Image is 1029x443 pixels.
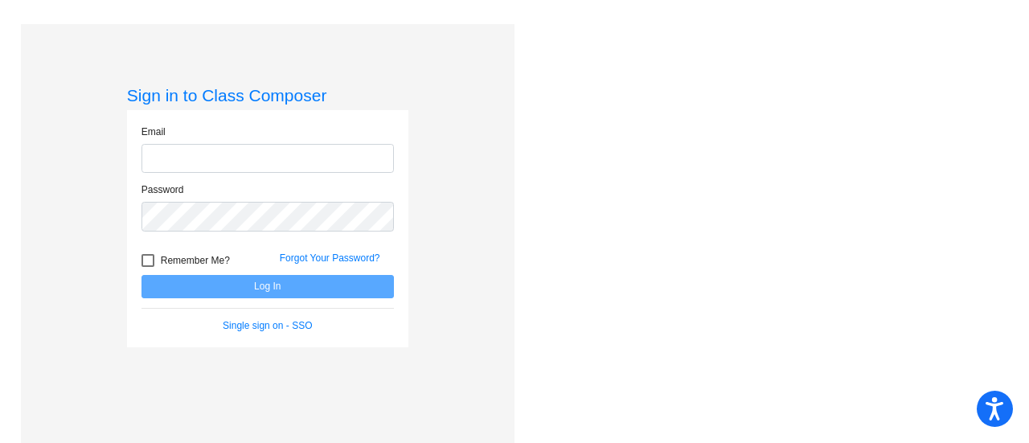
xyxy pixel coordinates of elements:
[141,125,166,139] label: Email
[223,320,312,331] a: Single sign on - SSO
[161,251,230,270] span: Remember Me?
[141,275,394,298] button: Log In
[280,252,380,264] a: Forgot Your Password?
[141,183,184,197] label: Password
[127,85,408,105] h3: Sign in to Class Composer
